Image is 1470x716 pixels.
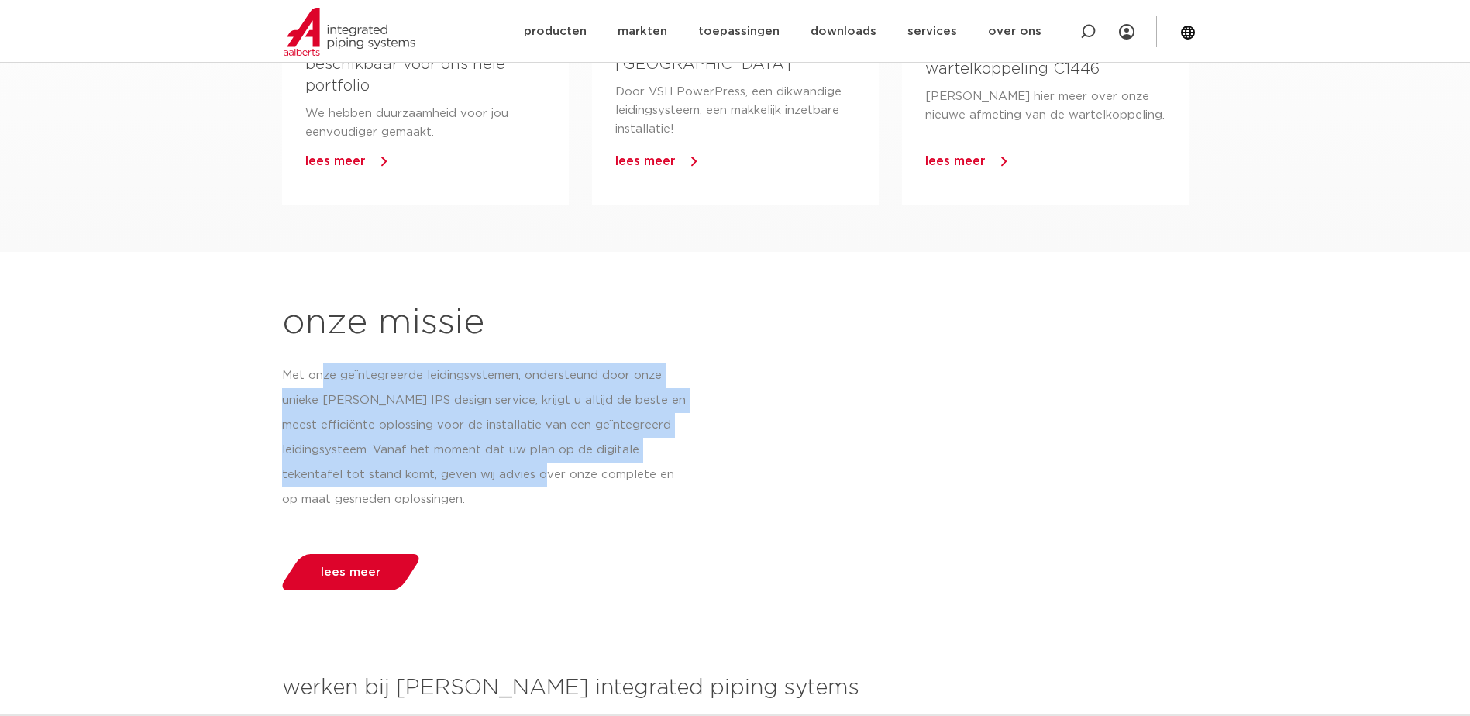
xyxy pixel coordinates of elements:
[282,298,1189,348] h1: onze missie
[277,554,423,590] a: lees meer
[305,35,505,94] a: Koolstofgegevens nu beschikbaar voor ons hele portfolio
[282,673,1189,704] h3: werken bij [PERSON_NAME] integrated piping sytems
[925,88,1165,125] p: [PERSON_NAME] hier meer over onze nieuwe afmeting van de wartelkoppeling.
[305,105,546,142] p: We hebben duurzaamheid voor jou eenvoudiger gemaakt.
[321,566,380,578] span: lees meer
[615,155,676,167] a: lees meer
[925,36,1100,76] a: nieuw:VSHXPress wartelkoppeling C1446
[282,363,689,512] p: Met onze geïntegreerde leidingsystemen, ondersteund door onze unieke [PERSON_NAME] IPS design ser...
[925,155,986,167] a: lees meer
[305,155,366,167] a: lees meer
[615,83,855,139] p: Door VSH PowerPress, een dikwandige leidingsysteem, een makkelijk inzetbare installatie!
